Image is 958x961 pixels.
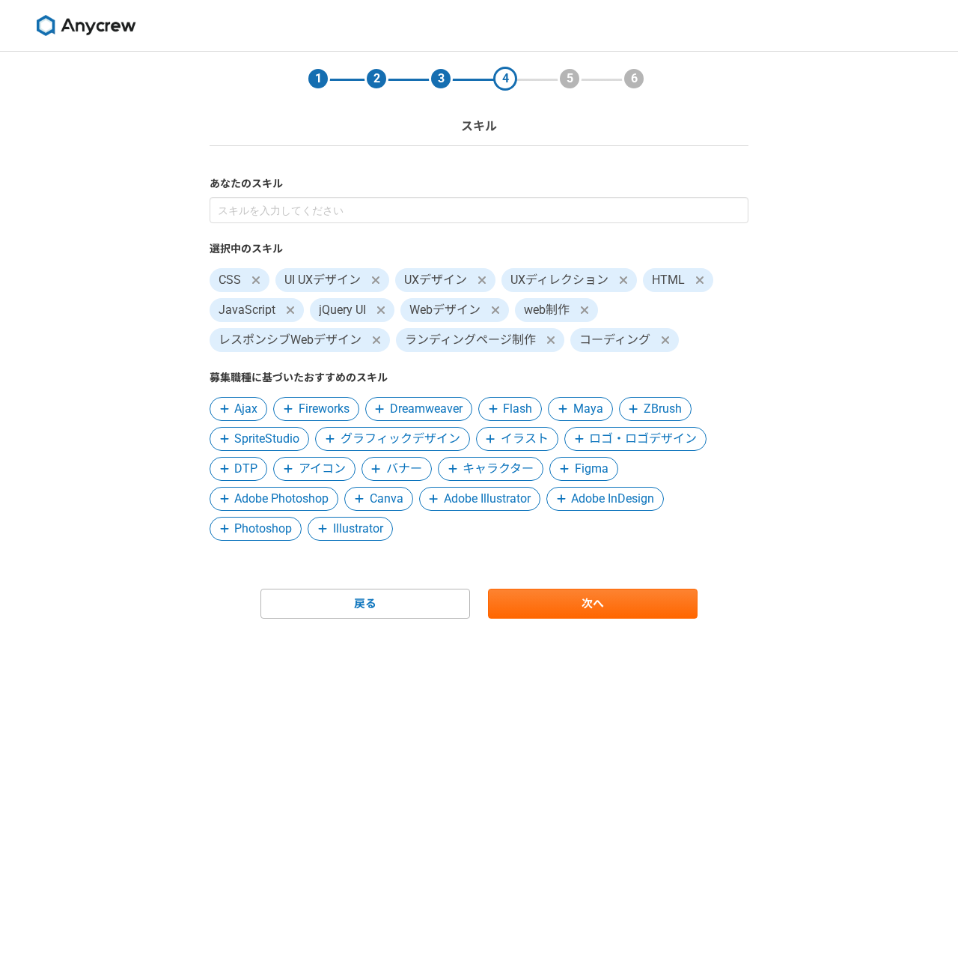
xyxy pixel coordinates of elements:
span: バナー [386,460,422,478]
label: 選択中のスキル [210,241,748,257]
span: HTML [652,271,685,289]
div: 4 [493,67,517,91]
span: SpriteStudio [234,430,299,448]
span: jQuery UI [319,301,366,319]
a: 戻る [260,589,470,619]
span: コーディング [579,331,650,349]
p: スキル [461,118,497,136]
span: UI UXデザイン [284,271,361,289]
span: Fireworks [299,400,350,418]
span: Adobe Photoshop [234,490,329,508]
span: UXデザイン [404,271,467,289]
span: Adobe InDesign [571,490,654,508]
span: アイコン [299,460,346,478]
span: Flash [503,400,532,418]
span: ロゴ・ロゴデザイン [589,430,697,448]
a: 次へ [488,589,698,619]
span: イラスト [501,430,549,448]
span: Webデザイン [409,301,480,319]
span: グラフィックデザイン [341,430,460,448]
span: レスポンシブWebデザイン [219,331,361,349]
span: Dreamweaver [390,400,463,418]
span: CSS [219,271,241,289]
img: 8DqYSo04kwAAAAASUVORK5CYII= [30,15,142,36]
span: Maya [573,400,603,418]
span: Figma [575,460,608,478]
div: 1 [306,67,330,91]
label: あなたのスキル [210,176,748,192]
span: Photoshop [234,520,292,538]
span: キャラクター [463,460,534,478]
span: Adobe Illustrator [444,490,531,508]
span: UXディレクション [510,271,608,289]
span: DTP [234,460,257,478]
span: JavaScript [219,301,275,319]
span: web制作 [524,301,570,319]
div: 2 [364,67,388,91]
input: スキルを入力してください [210,197,748,223]
span: Canva [370,490,403,508]
span: ZBrush [644,400,682,418]
span: Ajax [234,400,257,418]
span: Illustrator [333,520,383,538]
label: 募集職種に基づいたおすすめのスキル [210,370,748,386]
div: 6 [622,67,646,91]
div: 3 [429,67,453,91]
span: ランディングページ制作 [405,331,536,349]
div: 5 [558,67,582,91]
